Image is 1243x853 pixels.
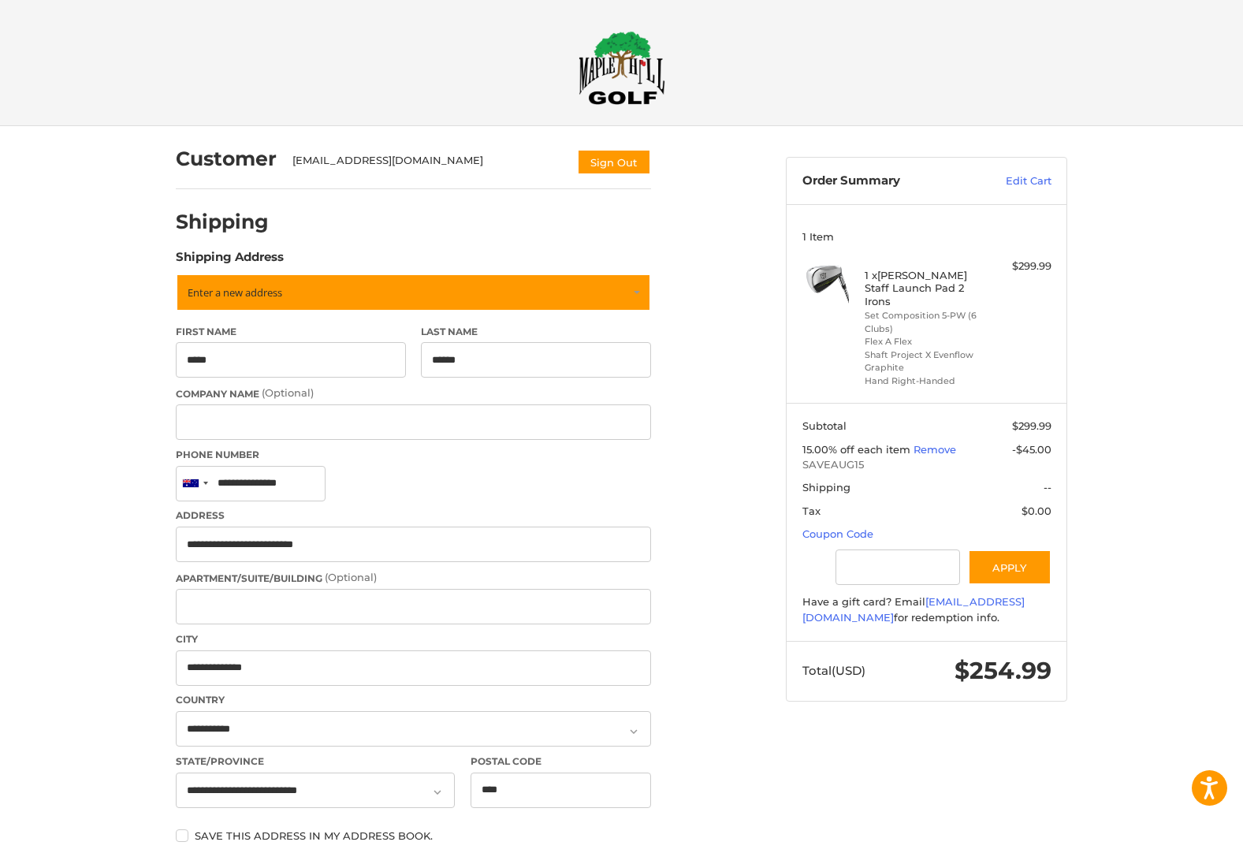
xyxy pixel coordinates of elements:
small: (Optional) [325,571,377,583]
span: $299.99 [1012,419,1051,432]
label: Country [176,693,651,707]
a: Edit Cart [972,173,1051,189]
h2: Customer [176,147,277,171]
button: Apply [968,549,1051,585]
iframe: Google Customer Reviews [1113,810,1243,853]
h4: 1 x [PERSON_NAME] Staff Launch Pad 2 Irons [865,269,985,307]
a: [EMAIL_ADDRESS][DOMAIN_NAME] [802,595,1025,624]
li: Hand Right-Handed [865,374,985,388]
button: Sign Out [577,149,651,175]
span: Shipping [802,481,850,494]
span: -$45.00 [1012,443,1051,456]
label: State/Province [176,754,455,769]
label: City [176,632,651,646]
label: Save this address in my address book. [176,829,651,842]
a: Coupon Code [802,527,873,540]
small: (Optional) [262,386,314,399]
label: Postal Code [471,754,652,769]
span: Total (USD) [802,663,865,678]
div: [EMAIL_ADDRESS][DOMAIN_NAME] [292,153,562,175]
label: Company Name [176,386,651,401]
div: $299.99 [989,259,1051,274]
a: Enter or select a different address [176,274,651,311]
li: Shaft Project X Evenflow Graphite [865,348,985,374]
span: SAVEAUG15 [802,457,1051,473]
span: Subtotal [802,419,847,432]
span: 15.00% off each item [802,443,914,456]
h3: Order Summary [802,173,972,189]
div: Have a gift card? Email for redemption info. [802,594,1051,625]
span: $254.99 [955,656,1051,685]
h3: 1 Item [802,230,1051,243]
span: -- [1044,481,1051,494]
h2: Shipping [176,210,269,234]
li: Flex A Flex [865,335,985,348]
img: Maple Hill Golf [579,31,665,105]
span: $0.00 [1022,505,1051,517]
div: Australia: +61 [177,467,213,501]
span: Tax [802,505,821,517]
a: Remove [914,443,956,456]
label: First Name [176,325,406,339]
li: Set Composition 5-PW (6 Clubs) [865,309,985,335]
legend: Shipping Address [176,248,284,274]
label: Phone Number [176,448,651,462]
label: Last Name [421,325,651,339]
span: Enter a new address [188,285,282,300]
label: Address [176,508,651,523]
input: Gift Certificate or Coupon Code [835,549,960,585]
label: Apartment/Suite/Building [176,570,651,586]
